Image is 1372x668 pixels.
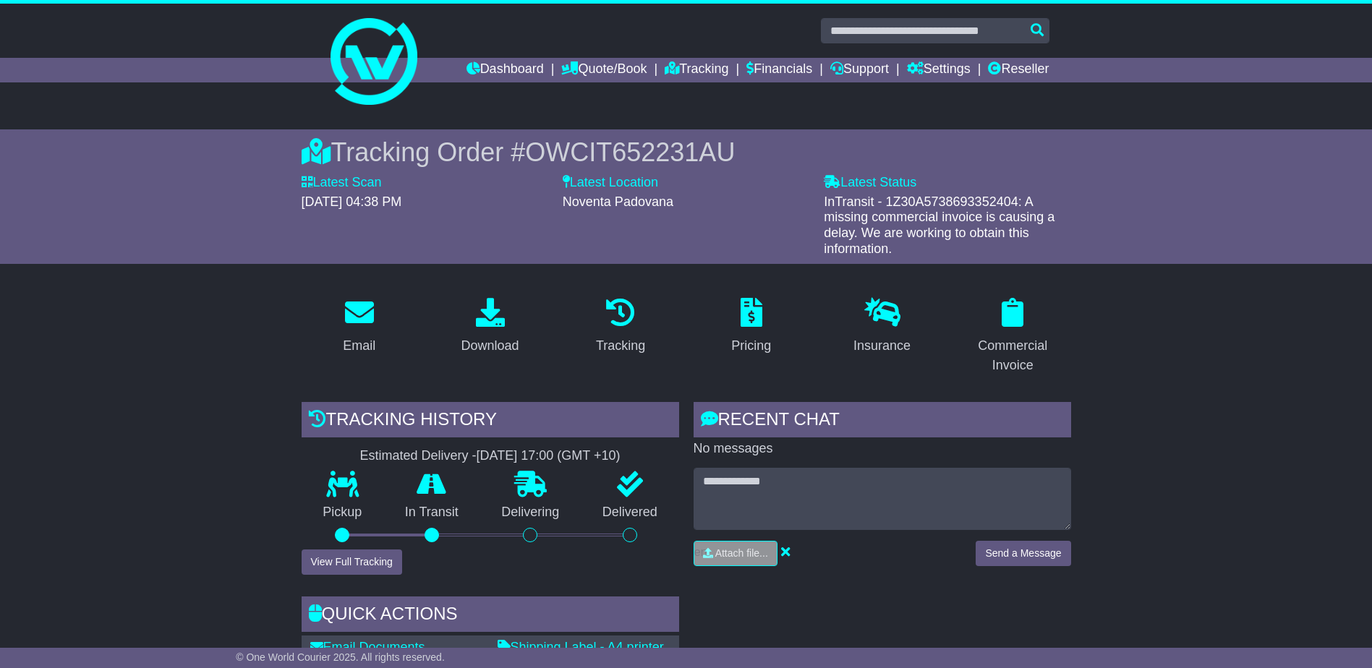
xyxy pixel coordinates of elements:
div: Email [343,336,375,356]
div: [DATE] 17:00 (GMT +10) [477,448,621,464]
p: Delivered [581,505,679,521]
p: In Transit [383,505,480,521]
a: Settings [907,58,971,82]
p: Delivering [480,505,581,521]
div: Quick Actions [302,596,679,635]
span: InTransit - 1Z30A5738693352404: A missing commercial invoice is causing a delay. We are working t... [824,194,1054,256]
a: Quote/Book [561,58,647,82]
a: Email [333,293,385,361]
button: Send a Message [976,541,1070,566]
a: Financials [746,58,812,82]
a: Download [451,293,528,361]
label: Latest Status [824,175,916,191]
span: OWCIT652231AU [525,137,735,167]
div: Tracking Order # [302,137,1071,168]
p: Pickup [302,505,384,521]
div: RECENT CHAT [694,402,1071,441]
a: Email Documents [310,640,425,654]
a: Tracking [587,293,655,361]
a: Pricing [722,293,780,361]
a: Commercial Invoice [955,293,1071,380]
button: View Full Tracking [302,549,402,575]
a: Support [830,58,889,82]
div: Insurance [853,336,911,356]
a: Reseller [988,58,1049,82]
div: Estimated Delivery - [302,448,679,464]
a: Dashboard [466,58,544,82]
span: [DATE] 04:38 PM [302,194,402,209]
span: © One World Courier 2025. All rights reserved. [236,651,445,663]
span: Noventa Padovana [563,194,673,209]
div: Pricing [731,336,771,356]
a: Shipping Label - A4 printer [498,640,664,654]
p: No messages [694,441,1071,457]
label: Latest Scan [302,175,382,191]
div: Tracking [596,336,645,356]
div: Tracking history [302,402,679,441]
label: Latest Location [563,175,658,191]
a: Insurance [844,293,920,361]
div: Commercial Invoice [964,336,1062,375]
div: Download [461,336,519,356]
a: Tracking [665,58,728,82]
